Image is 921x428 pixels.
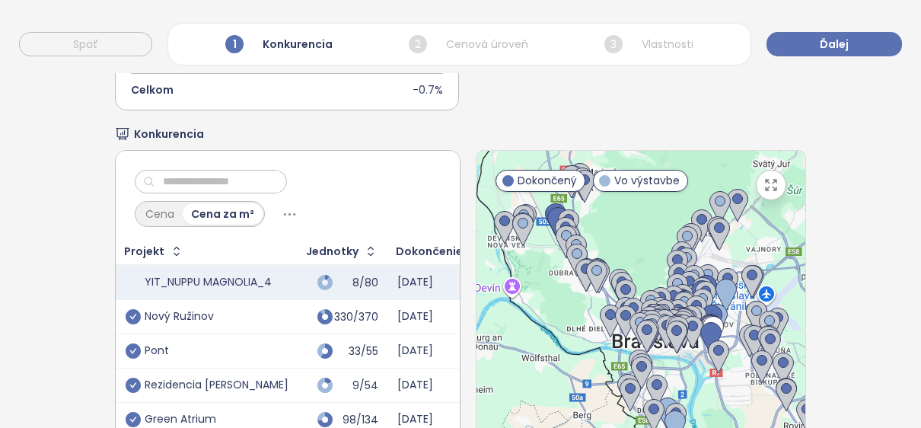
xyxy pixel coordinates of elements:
[396,247,463,257] div: Dokončenie
[221,31,336,57] div: Konkurencia
[340,347,378,356] div: 33/55
[131,81,174,98] span: Celkom
[126,309,141,324] span: check-circle
[766,32,902,56] button: Ďalej
[306,247,359,257] div: Jednotky
[145,413,216,426] div: Green Atrium
[126,343,141,359] span: check-circle
[73,36,98,53] span: Späť
[614,172,680,189] span: Vo výstavbe
[413,81,443,98] span: -0.7%
[183,203,263,225] div: Cena za m²
[340,381,378,391] div: 9/54
[126,412,141,427] span: check-circle
[397,276,433,289] div: [DATE]
[397,378,433,392] div: [DATE]
[124,247,164,257] div: Projekt
[126,378,141,393] span: check-circle
[820,36,849,53] span: Ďalej
[145,276,272,289] div: YIT_NUPPU MAGNOLIA_4
[145,310,214,324] div: Nový Ružinov
[145,344,169,358] div: Pont
[340,312,378,322] div: 330/370
[397,310,433,324] div: [DATE]
[409,35,427,53] span: 2
[397,344,433,358] div: [DATE]
[397,413,433,426] div: [DATE]
[518,172,577,189] span: Dokončený
[145,378,288,392] div: Rezidencia [PERSON_NAME]
[604,35,623,53] span: 3
[19,32,152,56] button: Späť
[134,126,204,142] span: Konkurencia
[340,415,378,425] div: 98/134
[137,203,183,225] div: Cena
[405,31,532,57] div: Cenová úroveň
[225,35,244,53] span: 1
[601,31,697,57] div: Vlastnosti
[340,278,378,288] div: 8/80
